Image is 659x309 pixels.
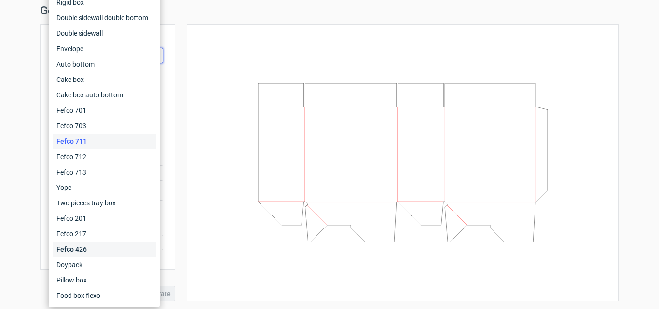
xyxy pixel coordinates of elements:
div: Two pieces tray box [53,195,156,211]
div: Fefco 712 [53,149,156,164]
div: Yope [53,180,156,195]
div: Envelope [53,41,156,56]
div: Fefco 217 [53,226,156,242]
h1: Generate new dieline [40,5,619,16]
div: Double sidewall double bottom [53,10,156,26]
div: Cake box [53,72,156,87]
div: Cake box auto bottom [53,87,156,103]
div: Fefco 201 [53,211,156,226]
div: Pillow box [53,272,156,288]
div: Fefco 426 [53,242,156,257]
div: Fefco 711 [53,134,156,149]
div: Doypack [53,257,156,272]
div: Fefco 713 [53,164,156,180]
div: Auto bottom [53,56,156,72]
div: Food box flexo [53,288,156,303]
div: Fefco 703 [53,118,156,134]
div: Fefco 701 [53,103,156,118]
div: Double sidewall [53,26,156,41]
